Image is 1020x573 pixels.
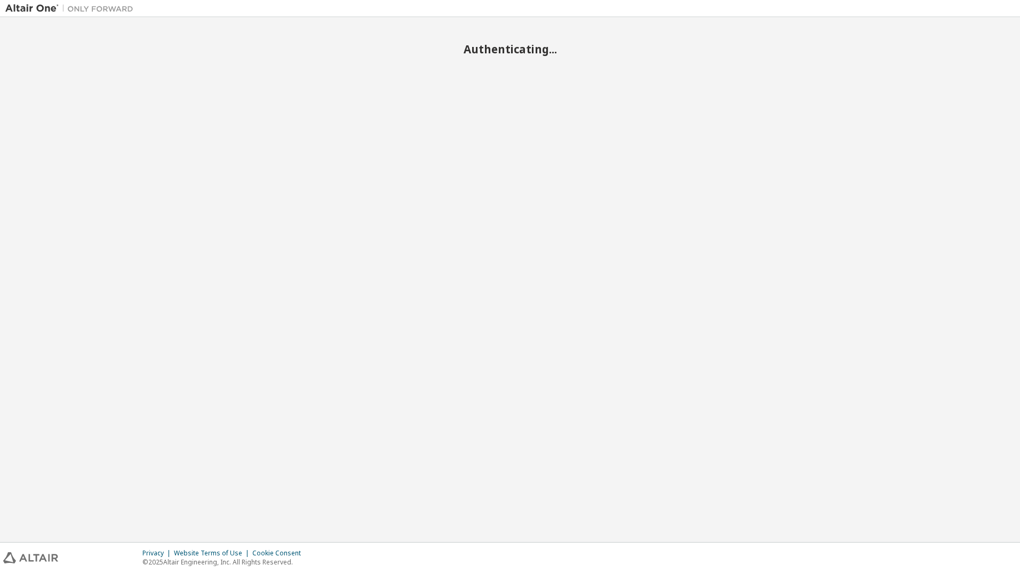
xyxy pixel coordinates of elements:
[5,42,1015,56] h2: Authenticating...
[3,552,58,563] img: altair_logo.svg
[5,3,139,14] img: Altair One
[174,549,252,558] div: Website Terms of Use
[142,558,307,567] p: © 2025 Altair Engineering, Inc. All Rights Reserved.
[252,549,307,558] div: Cookie Consent
[142,549,174,558] div: Privacy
